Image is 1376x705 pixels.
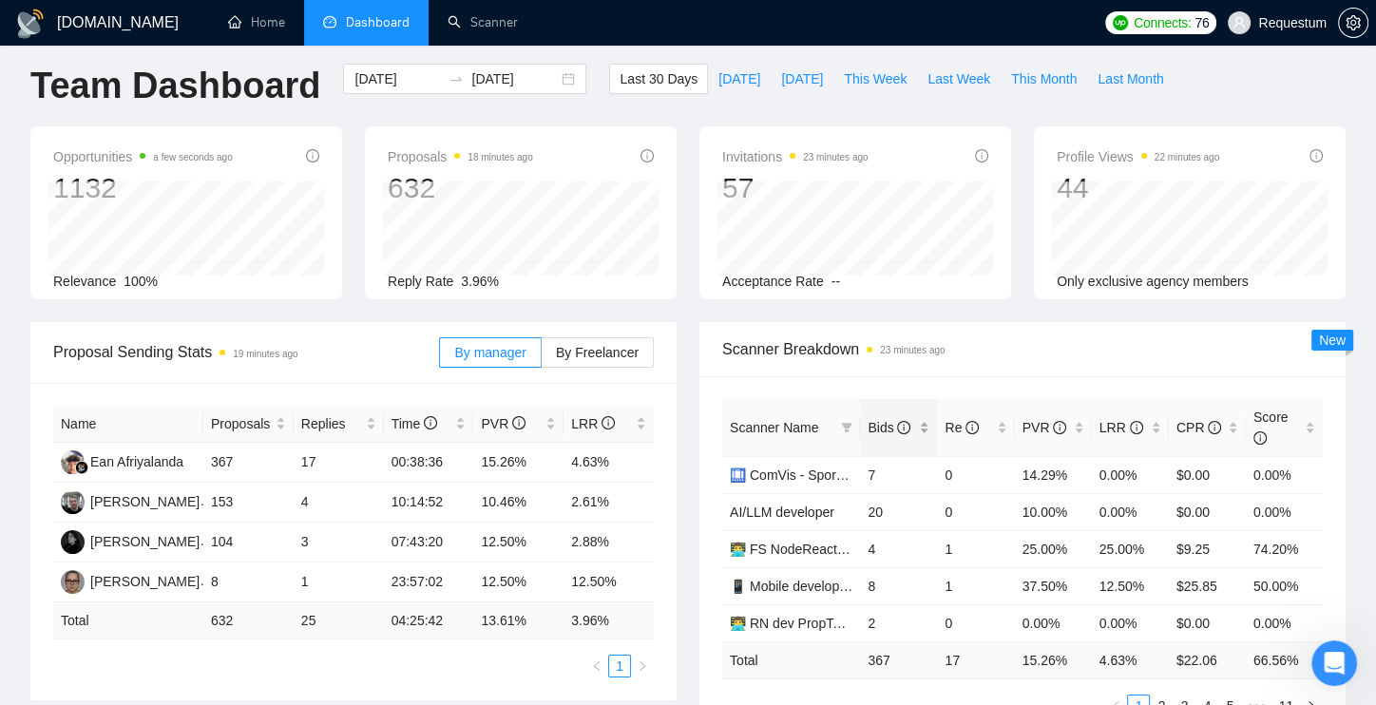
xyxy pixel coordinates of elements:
[512,416,526,429] span: info-circle
[53,340,439,364] span: Proposal Sending Stats
[722,641,860,678] td: Total
[631,655,654,677] button: right
[609,656,630,676] a: 1
[1169,641,1246,678] td: $ 22.06
[61,450,85,474] img: EA
[860,493,937,530] td: 20
[53,602,203,639] td: Total
[1253,431,1267,445] span: info-circle
[90,571,200,592] div: [PERSON_NAME]
[631,655,654,677] li: Next Page
[384,602,474,639] td: 04:25:42
[424,416,437,429] span: info-circle
[1246,456,1323,493] td: 0.00%
[61,570,85,594] img: IK
[564,523,654,562] td: 2.88%
[294,483,384,523] td: 4
[354,68,441,89] input: Start date
[1246,567,1323,604] td: 50.00%
[609,64,708,94] button: Last 30 Days
[473,562,564,602] td: 12.50%
[1092,604,1169,641] td: 0.00%
[868,420,910,435] span: Bids
[473,602,564,639] td: 13.61 %
[203,602,294,639] td: 632
[730,616,944,631] a: 👨‍💻 RN dev PropTech + Construction
[564,483,654,523] td: 2.61%
[803,152,868,162] time: 23 minutes ago
[1169,493,1246,530] td: $0.00
[608,655,631,677] li: 1
[61,533,200,548] a: AK[PERSON_NAME]
[90,531,200,552] div: [PERSON_NAME]
[90,491,200,512] div: [PERSON_NAME]
[1169,567,1246,604] td: $25.85
[1319,333,1346,348] span: New
[53,170,233,206] div: 1132
[449,71,464,86] span: to
[730,420,818,435] span: Scanner Name
[722,145,868,168] span: Invitations
[294,602,384,639] td: 25
[1099,420,1143,435] span: LRR
[1092,641,1169,678] td: 4.63 %
[294,443,384,483] td: 17
[203,443,294,483] td: 367
[585,655,608,677] button: left
[708,64,771,94] button: [DATE]
[591,660,602,672] span: left
[61,453,183,468] a: EAEan Afriyalanda
[730,505,834,520] a: AI/LLM developer
[965,421,979,434] span: info-circle
[1015,641,1092,678] td: 15.26 %
[388,170,533,206] div: 632
[1092,493,1169,530] td: 0.00%
[1015,567,1092,604] td: 37.50%
[1246,530,1323,567] td: 74.20%
[448,14,518,30] a: searchScanner
[392,416,437,431] span: Time
[620,68,698,89] span: Last 30 Days
[937,530,1014,567] td: 1
[556,345,639,360] span: By Freelancer
[211,413,272,434] span: Proposals
[841,422,852,433] span: filter
[1015,530,1092,567] td: 25.00%
[1208,421,1221,434] span: info-circle
[449,71,464,86] span: swap-right
[384,443,474,483] td: 00:38:36
[833,64,917,94] button: This Week
[61,573,200,588] a: IK[PERSON_NAME]
[301,413,362,434] span: Replies
[1339,15,1367,30] span: setting
[61,493,200,508] a: VL[PERSON_NAME]
[388,145,533,168] span: Proposals
[1194,12,1209,33] span: 76
[15,9,46,39] img: logo
[53,145,233,168] span: Opportunities
[61,490,85,514] img: VL
[228,14,285,30] a: homeHome
[468,152,532,162] time: 18 minutes ago
[346,14,410,30] span: Dashboard
[637,660,648,672] span: right
[1011,68,1077,89] span: This Month
[1169,456,1246,493] td: $0.00
[1338,15,1368,30] a: setting
[1113,15,1128,30] img: upwork-logo.png
[1092,530,1169,567] td: 25.00%
[1092,456,1169,493] td: 0.00%
[1015,456,1092,493] td: 14.29%
[1233,16,1246,29] span: user
[53,274,116,289] span: Relevance
[937,567,1014,604] td: 1
[53,406,203,443] th: Name
[1134,12,1191,33] span: Connects:
[730,579,869,594] a: 📱 Mobile development
[831,274,840,289] span: --
[1169,604,1246,641] td: $0.00
[75,461,88,474] img: gigradar-bm.png
[722,274,824,289] span: Acceptance Rate
[917,64,1001,94] button: Last Week
[90,451,183,472] div: Ean Afriyalanda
